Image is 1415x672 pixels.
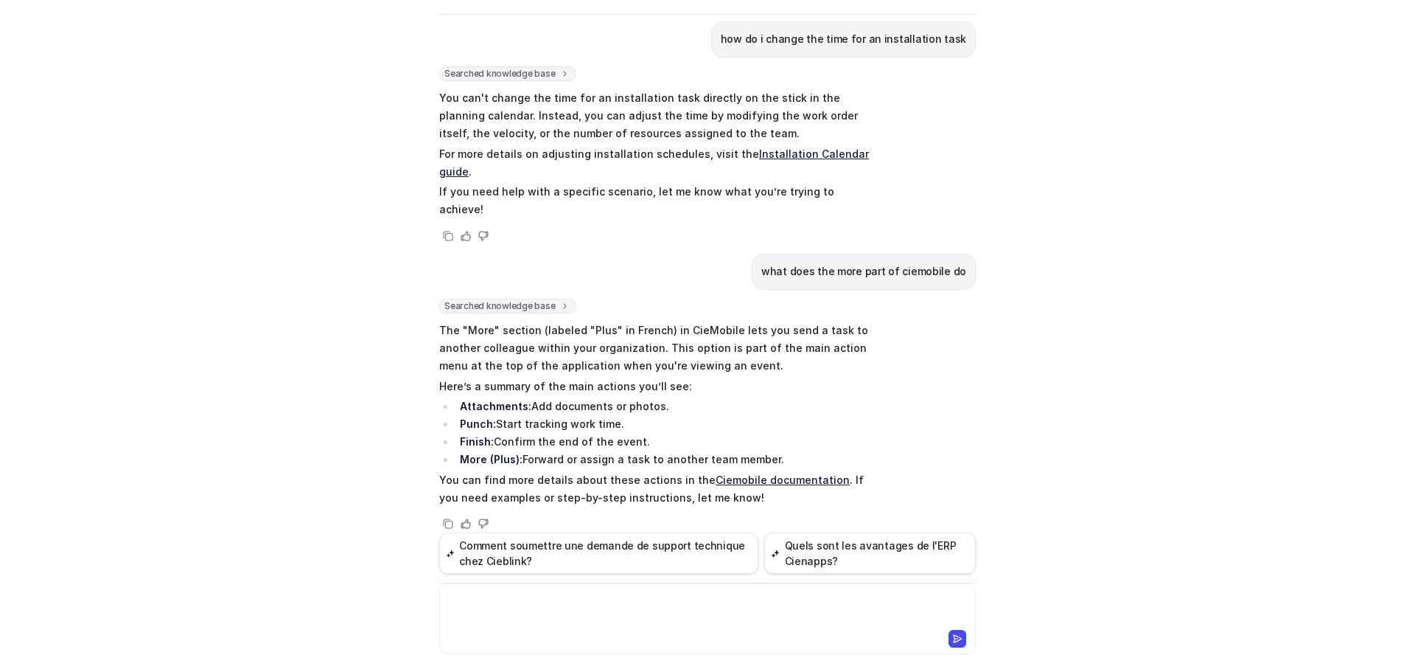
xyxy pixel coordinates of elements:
[439,322,870,375] p: The "More" section (labeled "Plus" in French) in CieMobile lets you send a task to another collea...
[439,66,576,81] span: Searched knowledge base
[716,474,850,486] a: Ciemobile documentation
[721,30,966,48] p: how do i change the time for an installation task
[439,145,870,181] p: For more details on adjusting installation schedules, visit the .
[439,299,576,314] span: Searched knowledge base
[455,415,870,433] li: Start tracking work time.
[439,183,870,218] p: If you need help with a specific scenario, let me know what you’re trying to achieve!
[439,148,869,178] a: Installation Calendar guide
[439,378,870,395] p: Here’s a summary of the main actions you’ll see:
[460,418,496,430] strong: Punch:
[455,398,870,415] li: Add documents or photos.
[764,533,976,574] button: Quels sont les avantages de l'ERP Cienapps?
[460,400,531,412] strong: Attachments:
[460,435,494,448] strong: Finish:
[439,533,758,574] button: Comment soumettre une demande de support technique chez Cieblink?
[460,453,523,465] strong: More (Plus):
[455,451,870,468] li: Forward or assign a task to another team member.
[761,263,966,280] p: what does the more part of ciemobile do
[439,471,870,507] p: You can find more details about these actions in the . If you need examples or step-by-step instr...
[455,433,870,451] li: Confirm the end of the event.
[439,89,870,142] p: You can't change the time for an installation task directly on the stick in the planning calendar...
